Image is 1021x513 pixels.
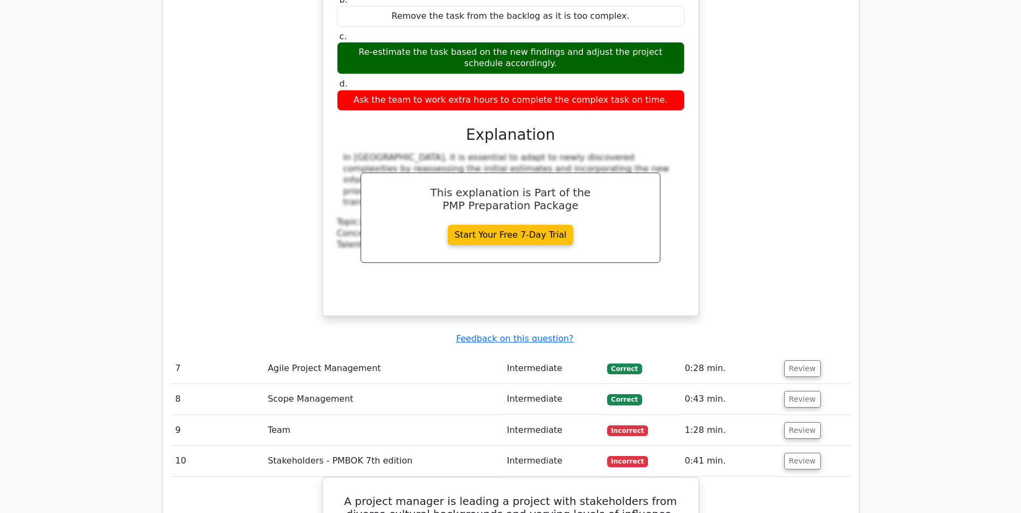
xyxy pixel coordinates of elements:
[680,446,779,476] td: 0:41 min.
[503,446,603,476] td: Intermediate
[680,353,779,384] td: 0:28 min.
[337,90,685,111] div: Ask the team to work extra hours to complete the complex task on time.
[171,384,264,415] td: 8
[171,415,264,446] td: 9
[343,152,678,208] div: In [GEOGRAPHIC_DATA], it is essential to adapt to newly discovered complexities by reassessing th...
[456,333,573,344] a: Feedback on this question?
[343,126,678,144] h3: Explanation
[337,228,685,239] div: Concept:
[448,225,574,245] a: Start Your Free 7-Day Trial
[607,456,649,467] span: Incorrect
[263,353,502,384] td: Agile Project Management
[340,79,348,89] span: d.
[784,453,821,469] button: Review
[337,6,685,27] div: Remove the task from the backlog as it is too complex.
[263,384,502,415] td: Scope Management
[337,42,685,74] div: Re-estimate the task based on the new findings and adjust the project schedule accordingly.
[680,384,779,415] td: 0:43 min.
[171,353,264,384] td: 7
[607,364,642,374] span: Correct
[503,384,603,415] td: Intermediate
[680,415,779,446] td: 1:28 min.
[503,415,603,446] td: Intermediate
[607,425,649,436] span: Incorrect
[607,394,642,405] span: Correct
[337,217,685,228] div: Topic:
[263,446,502,476] td: Stakeholders - PMBOK 7th edition
[784,360,821,377] button: Review
[263,415,502,446] td: Team
[784,391,821,408] button: Review
[337,217,685,250] div: Talent Triangle:
[784,422,821,439] button: Review
[340,31,347,41] span: c.
[171,446,264,476] td: 10
[503,353,603,384] td: Intermediate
